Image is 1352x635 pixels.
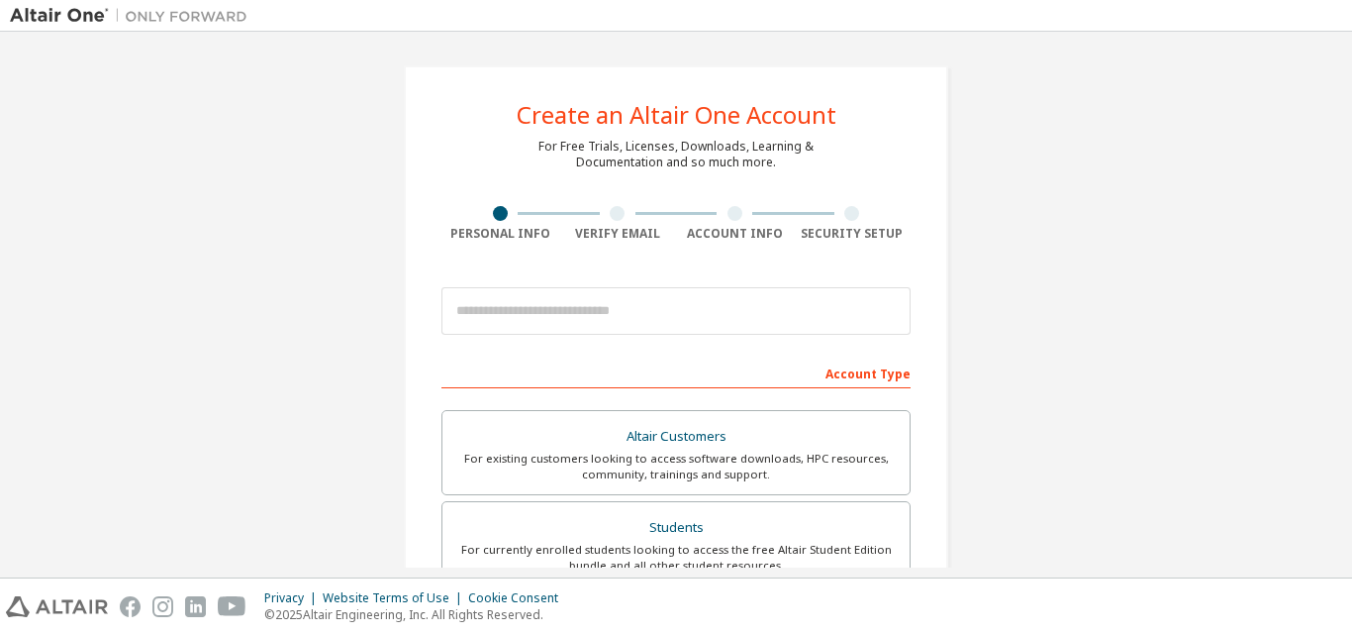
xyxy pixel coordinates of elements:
p: © 2025 Altair Engineering, Inc. All Rights Reserved. [264,606,570,623]
div: Personal Info [441,226,559,242]
img: instagram.svg [152,596,173,617]
div: Account Type [441,357,911,388]
div: Students [454,514,898,542]
div: Verify Email [559,226,677,242]
div: Cookie Consent [468,590,570,606]
div: For currently enrolled students looking to access the free Altair Student Edition bundle and all ... [454,542,898,574]
div: For existing customers looking to access software downloads, HPC resources, community, trainings ... [454,451,898,482]
img: facebook.svg [120,596,141,617]
img: youtube.svg [218,596,246,617]
div: Security Setup [794,226,912,242]
img: linkedin.svg [185,596,206,617]
div: Account Info [676,226,794,242]
img: altair_logo.svg [6,596,108,617]
div: Create an Altair One Account [517,103,836,127]
div: Altair Customers [454,423,898,451]
div: Website Terms of Use [323,590,468,606]
div: Privacy [264,590,323,606]
img: Altair One [10,6,257,26]
div: For Free Trials, Licenses, Downloads, Learning & Documentation and so much more. [538,139,814,170]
